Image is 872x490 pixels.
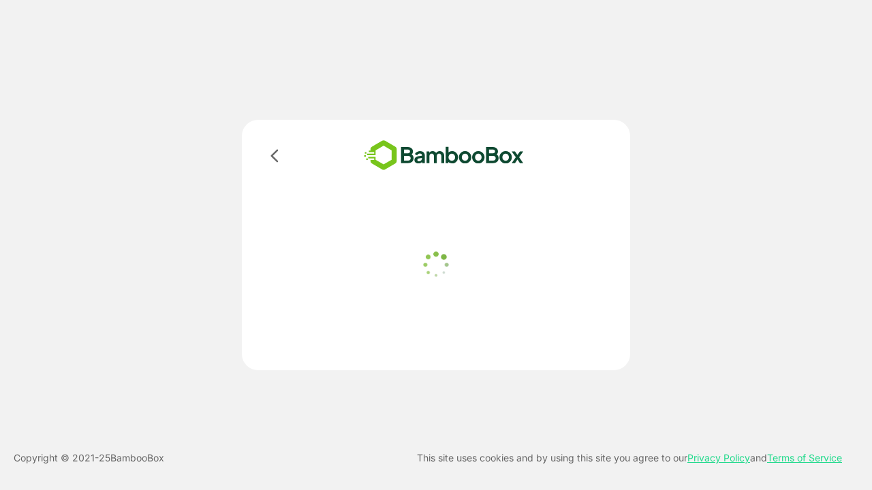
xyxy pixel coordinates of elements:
p: Copyright © 2021- 25 BambooBox [14,450,164,466]
a: Privacy Policy [687,452,750,463]
p: This site uses cookies and by using this site you agree to our and [417,450,842,466]
a: Terms of Service [767,452,842,463]
img: bamboobox [344,136,544,175]
img: loader [419,248,453,282]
